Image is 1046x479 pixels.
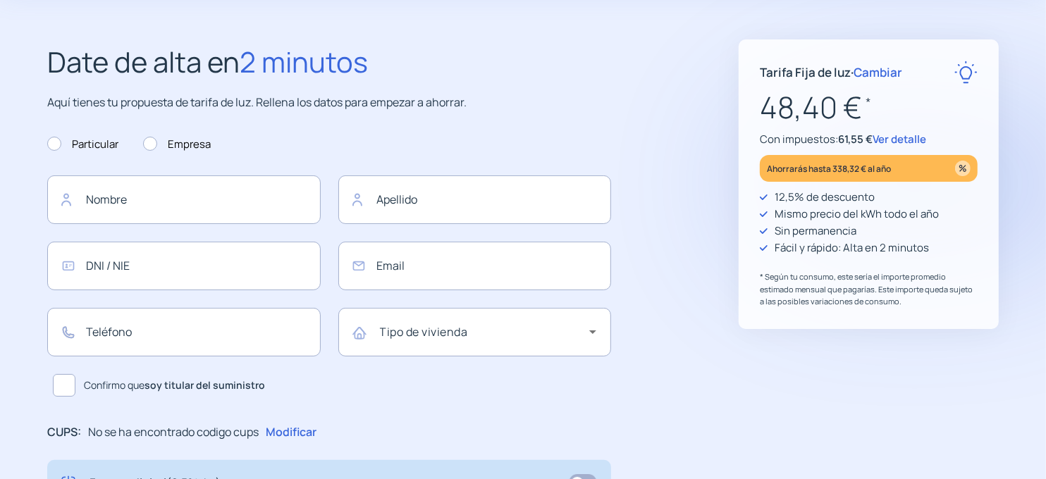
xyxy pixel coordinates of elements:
[266,423,316,442] p: Modificar
[775,240,929,256] p: Fácil y rápido: Alta en 2 minutos
[954,61,978,84] img: rate-E.svg
[47,94,611,112] p: Aquí tienes tu propuesta de tarifa de luz. Rellena los datos para empezar a ahorrar.
[838,132,873,147] span: 61,55 €
[143,136,211,153] label: Empresa
[47,136,118,153] label: Particular
[873,132,926,147] span: Ver detalle
[775,206,939,223] p: Mismo precio del kWh todo el año
[760,84,978,131] p: 48,40 €
[760,270,978,308] p: * Según tu consumo, este sería el importe promedio estimado mensual que pagarías. Este importe qu...
[955,161,971,176] img: percentage_icon.svg
[760,131,978,148] p: Con impuestos:
[760,63,902,82] p: Tarifa Fija de luz ·
[380,324,468,340] mat-label: Tipo de vivienda
[47,39,611,85] h2: Date de alta en
[767,161,891,177] p: Ahorrarás hasta 338,32 € al año
[47,423,81,442] p: CUPS:
[775,189,875,206] p: 12,5% de descuento
[88,423,259,442] p: No se ha encontrado codigo cups
[84,378,265,393] span: Confirmo que
[240,42,368,81] span: 2 minutos
[775,223,856,240] p: Sin permanencia
[854,64,902,80] span: Cambiar
[144,378,265,392] b: soy titular del suministro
